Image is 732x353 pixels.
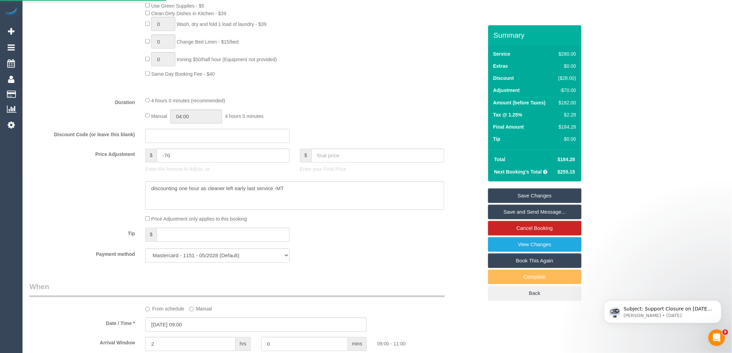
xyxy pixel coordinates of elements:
label: Duration [24,97,140,106]
input: From schedule [145,307,150,312]
a: Save and Send Message... [488,205,582,219]
span: Change Bed Linen - $15/bed [177,39,239,45]
a: Save Changes [488,188,582,203]
label: Service [493,50,511,57]
a: Book This Again [488,253,582,268]
label: Discount Code (or leave this blank) [24,129,140,138]
label: Extras [493,63,508,69]
div: ($28.00) [556,75,576,82]
label: Adjustment [493,87,520,94]
iframe: Intercom notifications message [594,286,732,334]
input: Manual [189,307,194,312]
label: From schedule [145,303,184,313]
input: DD/MM/YYYY HH:MM [145,318,367,332]
h3: Summary [494,31,578,39]
div: $0.00 [556,136,576,142]
span: 4 hours 0 minutes [225,113,264,119]
input: final price [311,149,444,163]
div: $182.00 [556,99,576,106]
iframe: Intercom live chat [708,329,725,346]
span: mins [348,337,367,351]
span: Same Day Booking Fee - $40 [151,71,215,77]
p: Enter your Final Price [300,166,444,173]
span: hrs [236,337,251,351]
a: Back [488,286,582,300]
label: Tip [493,136,501,142]
strong: Next Booking's Total [494,169,542,175]
legend: When [29,282,445,297]
span: $ [145,228,157,242]
p: Enter the Amount to Adjust, or [145,166,290,173]
strong: Total [494,157,505,162]
div: $280.00 [556,50,576,57]
a: Cancel Booking [488,221,582,235]
label: Price Adjustment [24,149,140,158]
label: Date / Time * [24,318,140,327]
span: Ironing $50/half hour (Equipment not provided) [177,57,277,62]
label: Arrival Window [24,337,140,346]
span: Manual [151,113,167,119]
span: $ [300,149,311,163]
div: 09:00 - 11:00 [372,337,488,347]
label: Tax @ 1.25% [493,111,522,118]
div: -$70.00 [556,87,576,94]
span: Price Adjustment only applies to this booking [151,216,247,222]
span: $184.28 [558,157,575,162]
div: $2.28 [556,111,576,118]
span: Wash, dry and fold 1 load of laundry - $39 [177,21,266,27]
span: $255.15 [558,169,575,175]
span: 4 hours 0 minutes (recommended) [151,98,225,104]
span: Use Green Supplies - $5 [151,3,204,9]
span: $ [145,149,157,163]
label: Final Amount [493,123,524,130]
div: $184.28 [556,123,576,130]
a: View Changes [488,237,582,252]
img: Automaid Logo [4,7,18,17]
span: 9 [723,329,728,335]
label: Amount (before Taxes) [493,99,546,106]
label: Manual [189,303,212,313]
div: $0.00 [556,63,576,69]
label: Discount [493,75,514,82]
label: Tip [24,228,140,237]
label: Payment method [24,249,140,258]
span: Clean Dirty Dishes in Kitchen - $39 [151,11,226,16]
